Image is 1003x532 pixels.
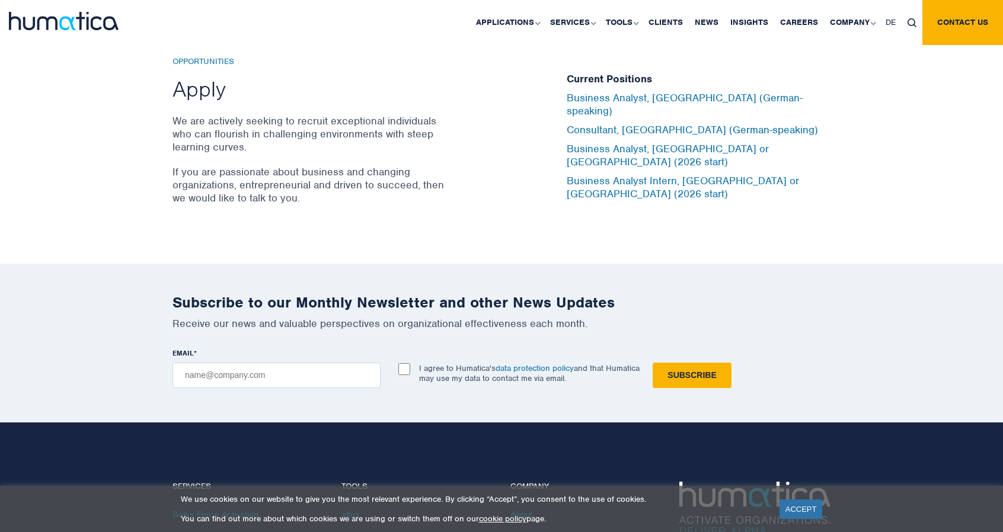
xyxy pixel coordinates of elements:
h4: Services [173,482,324,492]
a: Consultant, [GEOGRAPHIC_DATA] (German-speaking) [567,123,818,136]
span: DE [886,17,896,27]
h4: Tools [341,482,493,492]
img: search_icon [908,18,916,27]
p: We use cookies on our website to give you the most relevant experience. By clicking “Accept”, you... [181,494,765,504]
a: cookie policy [479,514,526,524]
h2: Subscribe to our Monthly Newsletter and other News Updates [173,293,830,312]
input: name@company.com [173,363,381,388]
a: Business Analyst Intern, [GEOGRAPHIC_DATA] or [GEOGRAPHIC_DATA] (2026 start) [567,174,799,200]
p: If you are passionate about business and changing organizations, entrepreneurial and driven to su... [173,165,448,204]
p: You can find out more about which cookies we are using or switch them off on our page. [181,514,765,524]
span: EMAIL [173,348,194,358]
a: ACCEPT [780,499,823,519]
p: We are actively seeking to recruit exceptional individuals who can flourish in challenging enviro... [173,114,448,153]
h5: Current Positions [567,73,830,86]
p: Receive our news and valuable perspectives on organizational effectiveness each month. [173,317,830,330]
p: I agree to Humatica's and that Humatica may use my data to contact me via email. [419,363,640,383]
h4: Company [510,482,662,492]
input: I agree to Humatica'sdata protection policyand that Humatica may use my data to contact me via em... [398,363,410,375]
h2: Apply [173,75,448,102]
a: data protection policy [496,363,574,373]
h6: Opportunities [173,57,448,67]
a: Business Analyst, [GEOGRAPHIC_DATA] or [GEOGRAPHIC_DATA] (2026 start) [567,142,769,168]
input: Subscribe [653,363,731,388]
a: Business Analyst, [GEOGRAPHIC_DATA] (German-speaking) [567,91,803,117]
img: logo [9,12,119,30]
